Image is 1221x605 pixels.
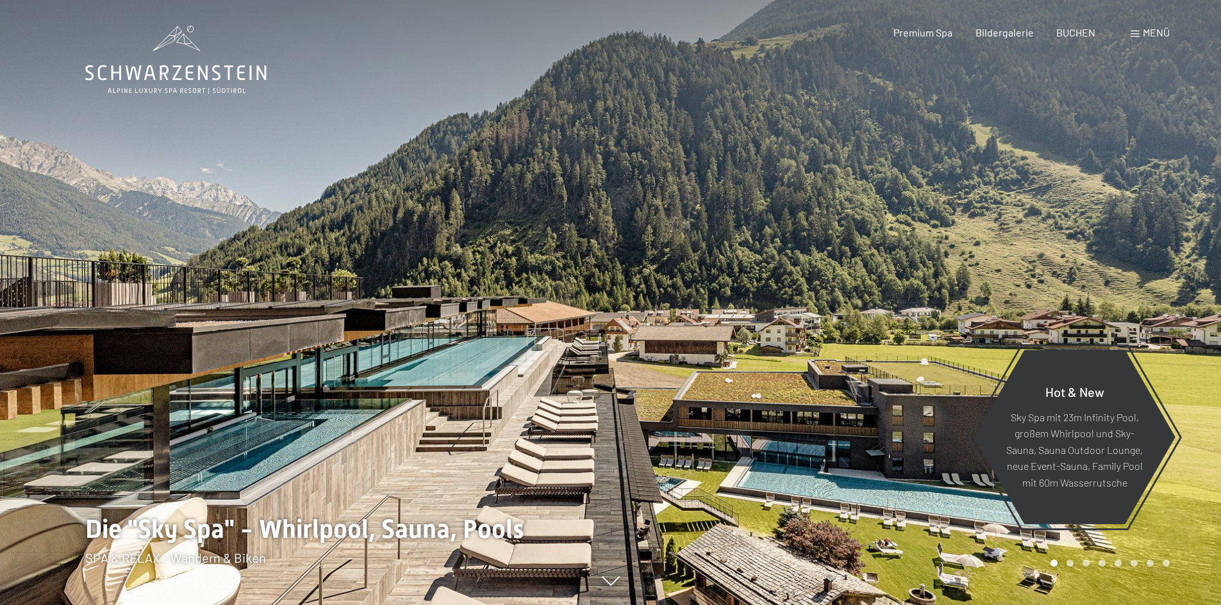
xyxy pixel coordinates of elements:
a: Premium Spa [893,26,952,38]
span: Menü [1143,26,1170,38]
a: Hot & New Sky Spa mit 23m Infinity Pool, großem Whirlpool und Sky-Sauna, Sauna Outdoor Lounge, ne... [973,349,1176,525]
div: Carousel Page 7 [1147,560,1154,567]
a: Bildergalerie [976,26,1034,38]
div: Carousel Page 8 [1163,560,1170,567]
div: Carousel Page 4 [1099,560,1106,567]
div: Carousel Page 2 [1067,560,1074,567]
div: Carousel Page 3 [1083,560,1090,567]
span: Hot & New [1045,383,1104,399]
p: Sky Spa mit 23m Infinity Pool, großem Whirlpool und Sky-Sauna, Sauna Outdoor Lounge, neue Event-S... [1005,408,1144,490]
div: Carousel Page 5 [1115,560,1122,567]
div: Carousel Page 6 [1131,560,1138,567]
div: Carousel Page 1 (Current Slide) [1051,560,1058,567]
div: Carousel Pagination [1046,560,1170,567]
a: BUCHEN [1056,26,1095,38]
